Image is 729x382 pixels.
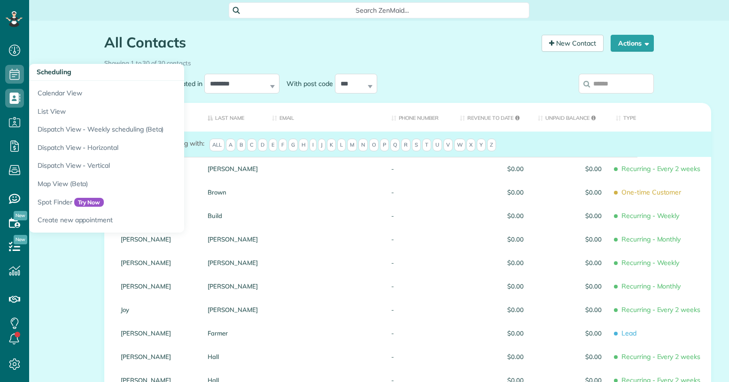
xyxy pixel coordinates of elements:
a: Calendar View [29,81,264,102]
span: Recurring - Weekly [616,255,704,271]
a: [PERSON_NAME] [121,353,194,360]
span: V [443,139,453,152]
th: Phone number: activate to sort column ascending [384,103,453,132]
span: D [258,139,267,152]
span: O [369,139,379,152]
span: $0.00 [460,212,524,219]
span: One-time Customer [616,184,704,201]
span: $0.00 [538,259,602,266]
span: New [14,235,27,244]
span: $0.00 [538,165,602,172]
span: C [247,139,256,152]
span: N [358,139,368,152]
button: Actions [611,35,654,52]
th: Revenue to Date: activate to sort column ascending [453,103,531,132]
div: - [384,298,453,321]
span: $0.00 [460,165,524,172]
a: New Contact [542,35,604,52]
span: H [299,139,308,152]
span: $0.00 [460,330,524,336]
span: $0.00 [460,283,524,289]
span: Recurring - Every 2 weeks [616,349,704,365]
a: Dispatch View - Horizontal [29,139,264,157]
a: Map View (Beta) [29,175,264,193]
div: - [384,321,453,345]
span: U [433,139,442,152]
div: - [384,180,453,204]
span: A [226,139,235,152]
span: $0.00 [538,306,602,313]
a: Dispatch View - Vertical [29,156,264,175]
a: [PERSON_NAME] [121,236,194,242]
span: L [337,139,346,152]
span: G [288,139,298,152]
a: [PERSON_NAME] [208,259,258,266]
span: Y [477,139,486,152]
a: List View [29,102,264,121]
th: Email: activate to sort column ascending [265,103,384,132]
a: Create new appointment [29,211,264,233]
span: Lead [616,325,704,342]
a: [PERSON_NAME] [208,306,258,313]
span: $0.00 [460,189,524,195]
a: Hall [208,353,258,360]
a: Spot FinderTry Now [29,193,264,211]
span: $0.00 [460,353,524,360]
span: Try Now [74,198,104,207]
span: B [237,139,246,152]
span: P [380,139,389,152]
span: J [318,139,326,152]
span: $0.00 [538,189,602,195]
a: Build [208,212,258,219]
a: [PERSON_NAME] [208,283,258,289]
span: F [279,139,287,152]
a: Brown [208,189,258,195]
span: Recurring - Monthly [616,231,704,248]
div: - [384,227,453,251]
span: $0.00 [460,259,524,266]
span: K [327,139,336,152]
span: $0.00 [538,236,602,242]
a: [PERSON_NAME] [121,330,194,336]
th: Type: activate to sort column ascending [609,103,711,132]
div: - [384,274,453,298]
span: Recurring - Weekly [616,208,704,224]
span: M [347,139,357,152]
span: $0.00 [460,236,524,242]
span: R [401,139,411,152]
div: - [384,157,453,180]
span: E [269,139,277,152]
span: $0.00 [538,283,602,289]
h1: All Contacts [104,35,535,50]
span: New [14,211,27,220]
a: Joy [121,306,194,313]
span: S [412,139,421,152]
a: [PERSON_NAME] [121,283,194,289]
div: Showing 1 to 30 of 30 contacts [104,55,654,68]
span: Scheduling [37,68,71,76]
span: All [209,139,225,152]
th: Last Name: activate to sort column descending [201,103,265,132]
label: With post code [279,79,335,88]
a: Farmer [208,330,258,336]
a: [PERSON_NAME] [208,165,258,172]
a: [PERSON_NAME] [208,236,258,242]
a: [PERSON_NAME] [121,259,194,266]
span: Recurring - Every 2 weeks [616,161,704,177]
a: Dispatch View - Weekly scheduling (Beta) [29,120,264,139]
span: T [422,139,431,152]
div: - [384,345,453,368]
div: - [384,251,453,274]
span: $0.00 [538,330,602,336]
span: X [466,139,475,152]
span: Z [487,139,496,152]
span: $0.00 [460,306,524,313]
span: W [454,139,465,152]
div: - [384,204,453,227]
th: Unpaid Balance: activate to sort column ascending [531,103,609,132]
span: Recurring - Monthly [616,278,704,295]
span: I [310,139,317,152]
span: $0.00 [538,212,602,219]
span: Recurring - Every 2 weeks [616,302,704,318]
span: $0.00 [538,353,602,360]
